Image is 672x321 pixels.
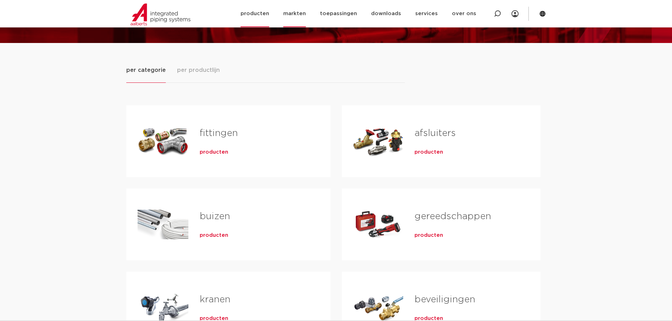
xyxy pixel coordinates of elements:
[126,66,166,74] span: per categorie
[200,232,228,239] a: producten
[200,129,238,138] a: fittingen
[414,149,443,156] a: producten
[414,129,456,138] a: afsluiters
[200,295,230,304] a: kranen
[200,149,228,156] a: producten
[414,212,491,221] a: gereedschappen
[414,295,475,304] a: beveiligingen
[200,212,230,221] a: buizen
[177,66,220,74] span: per productlijn
[414,232,443,239] a: producten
